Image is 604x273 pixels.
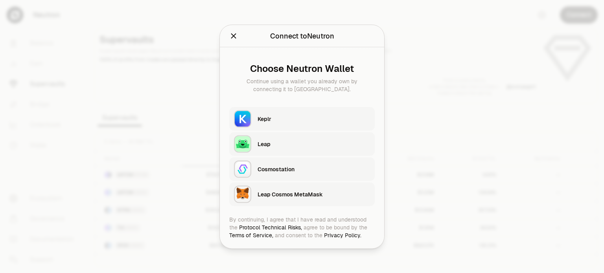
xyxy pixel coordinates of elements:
[324,231,361,238] a: Privacy Policy.
[229,132,375,156] button: LeapLeap
[235,111,250,126] img: Keplr
[236,63,368,74] div: Choose Neutron Wallet
[235,136,250,152] img: Leap
[229,107,375,130] button: KeplrKeplr
[229,231,273,238] a: Terms of Service,
[236,77,368,93] div: Continue using a wallet you already own by connecting it to [GEOGRAPHIC_DATA].
[229,157,375,181] button: CosmostationCosmostation
[258,165,370,173] div: Cosmostation
[258,115,370,123] div: Keplr
[270,30,334,41] div: Connect to Neutron
[258,190,370,198] div: Leap Cosmos MetaMask
[235,161,250,177] img: Cosmostation
[235,186,250,202] img: Leap Cosmos MetaMask
[229,182,375,206] button: Leap Cosmos MetaMaskLeap Cosmos MetaMask
[229,215,375,239] div: By continuing, I agree that I have read and understood the agree to be bound by the and consent t...
[258,140,370,148] div: Leap
[239,224,302,231] a: Protocol Technical Risks,
[229,30,238,41] button: Close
